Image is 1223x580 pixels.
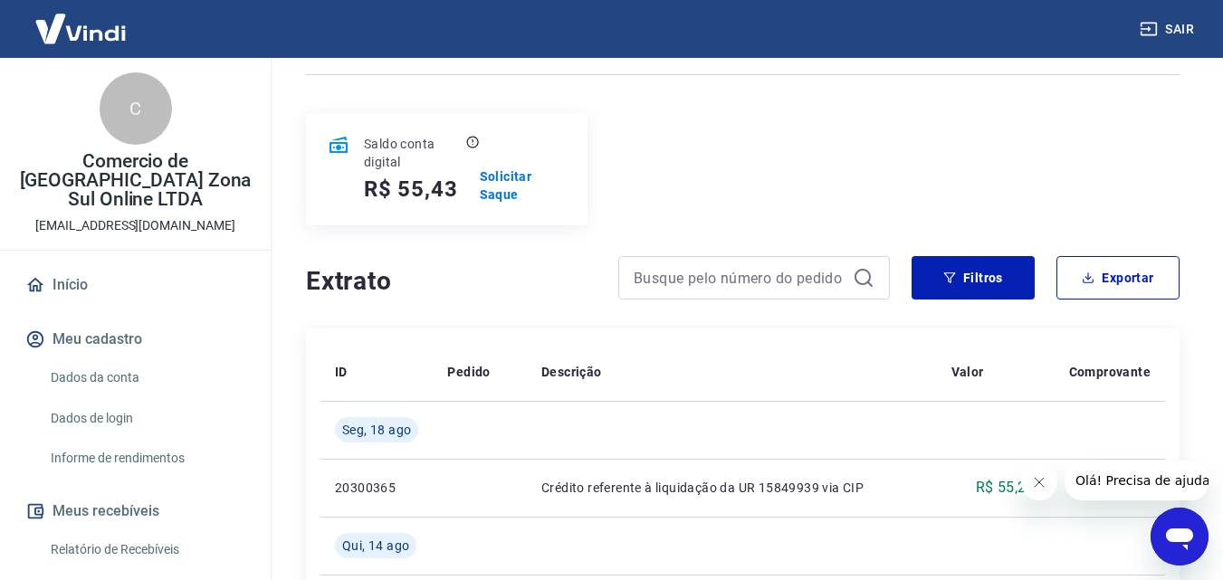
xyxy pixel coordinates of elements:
p: Comercio de [GEOGRAPHIC_DATA] Zona Sul Online LTDA [14,152,256,209]
iframe: Botão para abrir a janela de mensagens [1151,508,1209,566]
div: C [100,72,172,145]
span: Olá! Precisa de ajuda? [11,13,152,27]
a: Dados da conta [43,359,249,396]
button: Filtros [912,256,1035,300]
img: Vindi [22,1,139,56]
span: Seg, 18 ago [342,421,411,439]
button: Meu cadastro [22,319,249,359]
span: Qui, 14 ago [342,537,409,555]
a: Informe de rendimentos [43,440,249,477]
a: Solicitar Saque [480,167,566,204]
a: Dados de login [43,400,249,437]
p: Valor [951,363,984,381]
h5: R$ 55,43 [364,175,457,204]
h4: Extrato [306,263,597,300]
p: [EMAIL_ADDRESS][DOMAIN_NAME] [35,216,235,235]
p: Comprovante [1069,363,1151,381]
button: Meus recebíveis [22,491,249,531]
button: Exportar [1056,256,1180,300]
button: Sair [1136,13,1201,46]
a: Início [22,265,249,305]
iframe: Fechar mensagem [1021,464,1057,500]
p: Crédito referente à liquidação da UR 15849939 via CIP [541,479,922,497]
p: R$ 55,27 [976,477,1035,499]
p: Descrição [541,363,602,381]
iframe: Mensagem da empresa [1065,461,1209,500]
input: Busque pelo número do pedido [634,264,846,291]
a: Relatório de Recebíveis [43,531,249,568]
p: Pedido [447,363,490,381]
p: Saldo conta digital [364,135,463,171]
p: 20300365 [335,479,418,497]
p: ID [335,363,348,381]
